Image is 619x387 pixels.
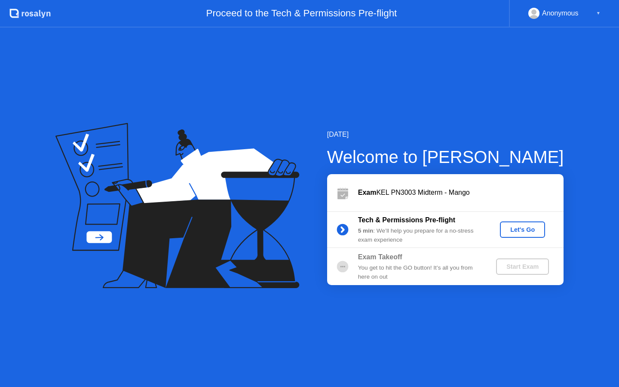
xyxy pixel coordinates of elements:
div: ▼ [596,8,601,19]
b: Exam Takeoff [358,253,402,261]
div: You get to hit the GO button! It’s all you from here on out [358,264,482,281]
b: Tech & Permissions Pre-flight [358,216,455,224]
div: : We’ll help you prepare for a no-stress exam experience [358,227,482,244]
button: Let's Go [500,221,545,238]
div: KEL PN3003 Midterm - Mango [358,187,564,198]
div: Start Exam [499,263,545,270]
div: Let's Go [503,226,542,233]
div: [DATE] [327,129,564,140]
div: Welcome to [PERSON_NAME] [327,144,564,170]
b: 5 min [358,227,374,234]
div: Anonymous [542,8,579,19]
b: Exam [358,189,377,196]
button: Start Exam [496,258,549,275]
